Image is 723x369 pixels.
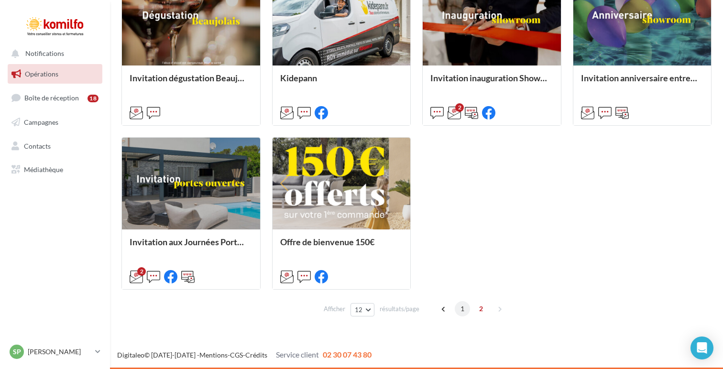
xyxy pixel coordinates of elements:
span: 02 30 07 43 80 [323,350,372,359]
span: 12 [355,306,363,314]
span: Contacts [24,141,51,150]
button: 12 [351,303,375,316]
span: Afficher [324,304,345,314]
span: Campagnes [24,118,58,126]
div: Invitation inauguration Showroom [430,73,553,92]
div: Invitation aux Journées Portes Ouvertes [130,237,252,256]
a: CGS [230,351,243,359]
a: Campagnes [6,112,104,132]
a: SP [PERSON_NAME] [8,343,102,361]
span: 2 [473,301,489,316]
a: Médiathèque [6,160,104,180]
span: SP [13,347,21,357]
span: Opérations [25,70,58,78]
div: 2 [137,267,146,276]
a: Crédits [245,351,267,359]
span: Notifications [25,50,64,58]
span: Boîte de réception [24,94,79,102]
div: 18 [88,95,99,102]
a: Opérations [6,64,104,84]
p: [PERSON_NAME] [28,347,91,357]
div: 2 [455,103,464,112]
div: Invitation anniversaire entreprise [581,73,704,92]
span: Service client [276,350,319,359]
div: Open Intercom Messenger [690,336,713,359]
a: Digitaleo [117,351,144,359]
span: 1 [455,301,470,316]
span: résultats/page [380,304,419,314]
div: Invitation dégustation Beaujolais Nouveau [130,73,252,92]
a: Boîte de réception18 [6,87,104,108]
div: Offre de bienvenue 150€ [280,237,403,256]
span: © [DATE]-[DATE] - - - [117,351,372,359]
a: Contacts [6,136,104,156]
span: Médiathèque [24,165,63,174]
a: Mentions [199,351,228,359]
div: Kidepann [280,73,403,92]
